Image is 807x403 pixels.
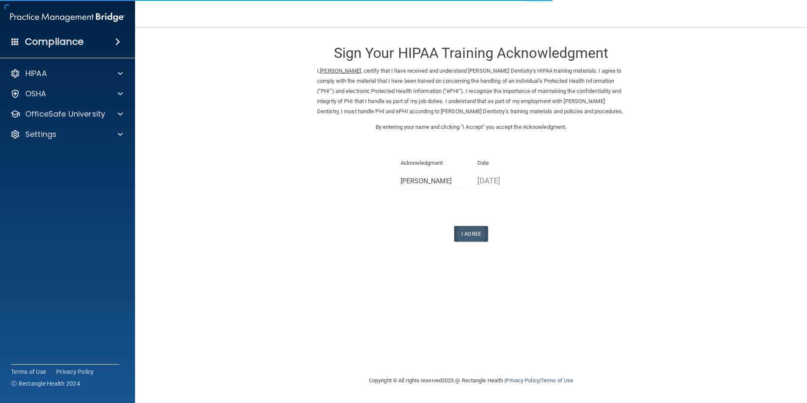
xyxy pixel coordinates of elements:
p: OSHA [25,89,46,99]
input: Full Name [401,174,465,189]
p: Date [477,158,542,168]
ins: [PERSON_NAME] [320,68,361,74]
a: OSHA [10,89,123,99]
p: Settings [25,129,57,139]
a: Privacy Policy [506,377,539,384]
p: Acknowledgment [401,158,465,168]
a: Terms of Use [11,368,46,376]
a: OfficeSafe University [10,109,123,119]
span: Ⓒ Rectangle Health 2024 [11,379,80,388]
a: Privacy Policy [56,368,94,376]
a: Settings [10,129,123,139]
a: Terms of Use [541,377,573,384]
p: OfficeSafe University [25,109,105,119]
p: [DATE] [477,174,542,188]
div: Copyright © All rights reserved 2025 @ Rectangle Health | | [317,367,625,394]
img: PMB logo [10,9,125,26]
h3: Sign Your HIPAA Training Acknowledgment [317,45,625,61]
p: I, , certify that I have received and understand [PERSON_NAME] Dentistry's HIPAA training materia... [317,66,625,117]
p: HIPAA [25,68,47,79]
a: HIPAA [10,68,123,79]
button: I Agree [454,226,488,242]
p: By entering your name and clicking "I Accept" you accept the Acknowledgment. [317,122,625,132]
h4: Compliance [25,36,84,48]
